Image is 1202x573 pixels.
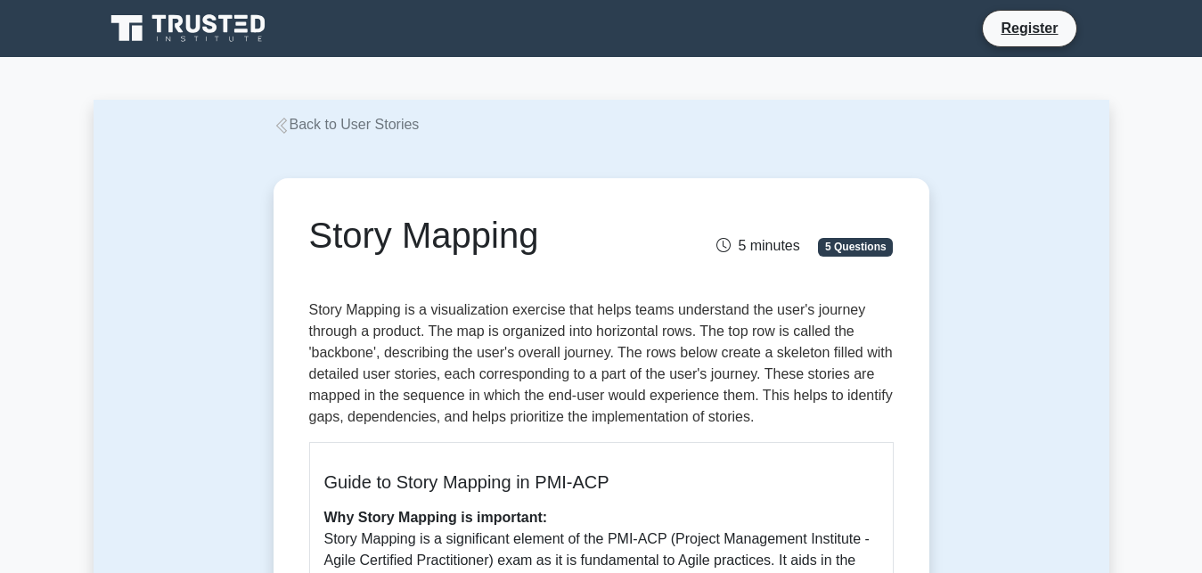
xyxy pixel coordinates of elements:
span: 5 minutes [716,238,799,253]
a: Register [990,17,1068,39]
b: Why Story Mapping is important: [324,510,548,525]
h1: Story Mapping [309,214,691,257]
span: 5 Questions [818,238,893,256]
a: Back to User Stories [274,117,420,132]
h5: Guide to Story Mapping in PMI-ACP [324,471,879,493]
p: Story Mapping is a visualization exercise that helps teams understand the user's journey through ... [309,299,894,428]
